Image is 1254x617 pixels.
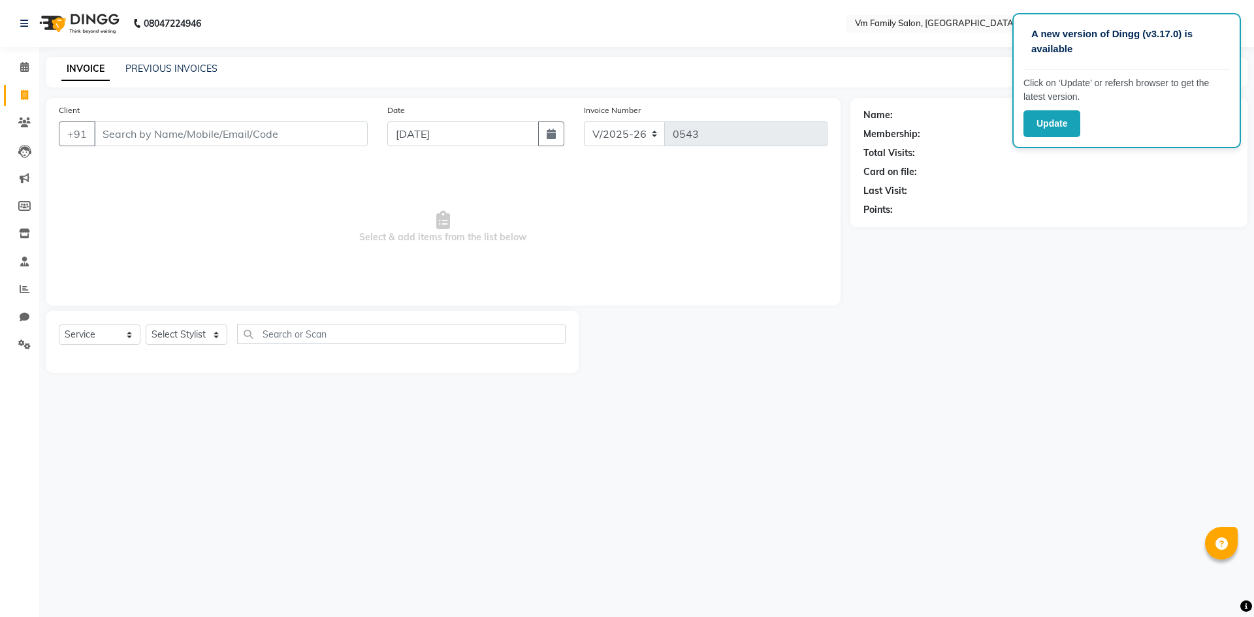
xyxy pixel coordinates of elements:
[863,184,907,198] div: Last Visit:
[584,104,641,116] label: Invoice Number
[33,5,123,42] img: logo
[144,5,201,42] b: 08047224946
[863,203,893,217] div: Points:
[61,57,110,81] a: INVOICE
[1031,27,1222,56] p: A new version of Dingg (v3.17.0) is available
[863,165,917,179] div: Card on file:
[1023,76,1230,104] p: Click on ‘Update’ or refersh browser to get the latest version.
[1199,565,1241,604] iframe: chat widget
[863,146,915,160] div: Total Visits:
[237,324,566,344] input: Search or Scan
[863,108,893,122] div: Name:
[59,104,80,116] label: Client
[125,63,217,74] a: PREVIOUS INVOICES
[1023,110,1080,137] button: Update
[387,104,405,116] label: Date
[94,121,368,146] input: Search by Name/Mobile/Email/Code
[59,162,828,293] span: Select & add items from the list below
[59,121,95,146] button: +91
[863,127,920,141] div: Membership:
